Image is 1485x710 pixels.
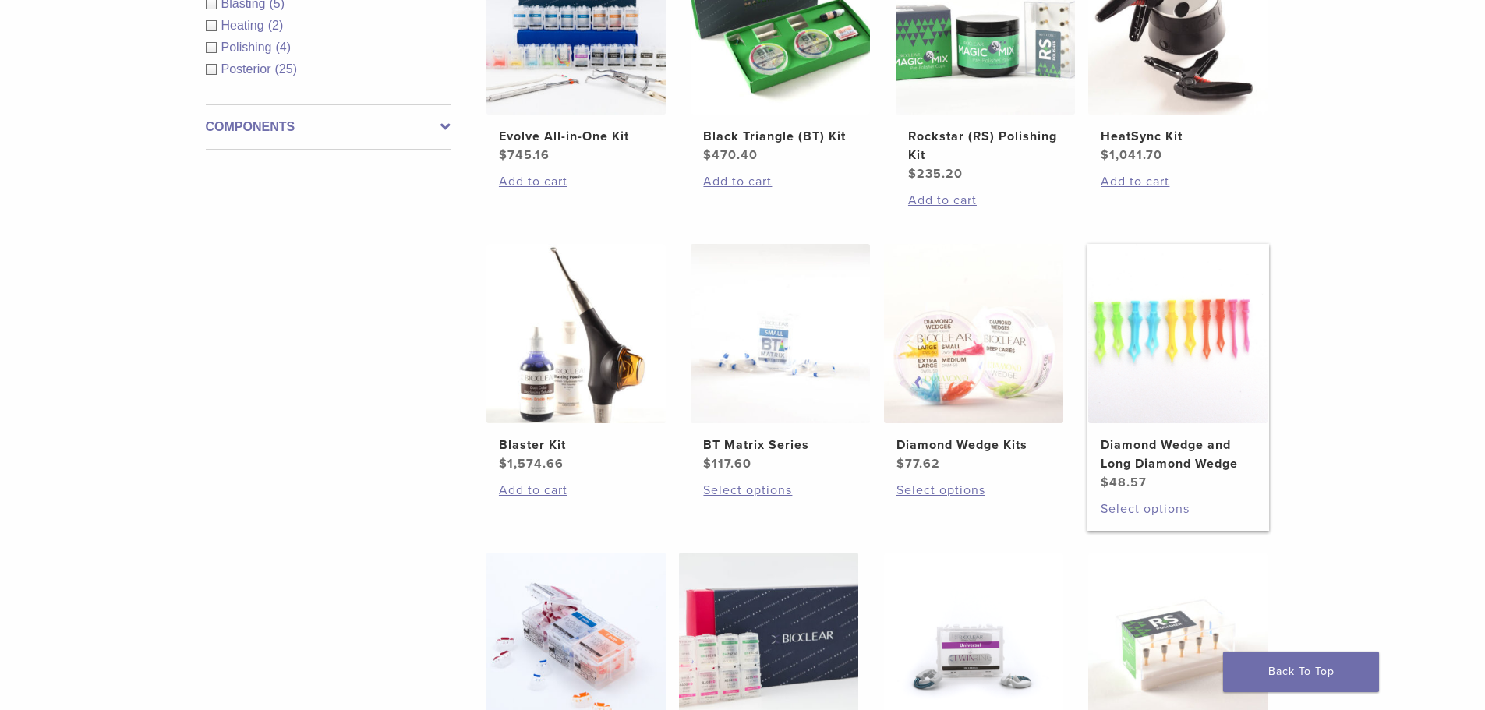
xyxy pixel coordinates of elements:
[499,147,507,163] span: $
[221,19,268,32] span: Heating
[1087,244,1269,492] a: Diamond Wedge and Long Diamond WedgeDiamond Wedge and Long Diamond Wedge $48.57
[1101,475,1147,490] bdi: 48.57
[499,127,653,146] h2: Evolve All-in-One Kit
[703,147,758,163] bdi: 470.40
[1088,244,1268,423] img: Diamond Wedge and Long Diamond Wedge
[896,436,1051,454] h2: Diamond Wedge Kits
[1101,436,1255,473] h2: Diamond Wedge and Long Diamond Wedge
[703,456,712,472] span: $
[499,456,507,472] span: $
[206,118,451,136] label: Components
[499,456,564,472] bdi: 1,574.66
[221,62,275,76] span: Posterior
[703,172,857,191] a: Add to cart: “Black Triangle (BT) Kit”
[703,456,751,472] bdi: 117.60
[690,244,872,473] a: BT Matrix SeriesBT Matrix Series $117.60
[1223,652,1379,692] a: Back To Top
[1101,147,1162,163] bdi: 1,041.70
[1101,127,1255,146] h2: HeatSync Kit
[1101,500,1255,518] a: Select options for “Diamond Wedge and Long Diamond Wedge”
[499,481,653,500] a: Add to cart: “Blaster Kit”
[896,456,940,472] bdi: 77.62
[268,19,284,32] span: (2)
[908,166,963,182] bdi: 235.20
[486,244,667,473] a: Blaster KitBlaster Kit $1,574.66
[221,41,276,54] span: Polishing
[499,172,653,191] a: Add to cart: “Evolve All-in-One Kit”
[908,127,1062,164] h2: Rockstar (RS) Polishing Kit
[896,481,1051,500] a: Select options for “Diamond Wedge Kits”
[275,62,297,76] span: (25)
[703,127,857,146] h2: Black Triangle (BT) Kit
[1101,475,1109,490] span: $
[703,481,857,500] a: Select options for “BT Matrix Series”
[703,147,712,163] span: $
[691,244,870,423] img: BT Matrix Series
[1101,172,1255,191] a: Add to cart: “HeatSync Kit”
[908,191,1062,210] a: Add to cart: “Rockstar (RS) Polishing Kit”
[275,41,291,54] span: (4)
[908,166,917,182] span: $
[1101,147,1109,163] span: $
[896,456,905,472] span: $
[486,244,666,423] img: Blaster Kit
[883,244,1065,473] a: Diamond Wedge KitsDiamond Wedge Kits $77.62
[499,147,550,163] bdi: 745.16
[703,436,857,454] h2: BT Matrix Series
[884,244,1063,423] img: Diamond Wedge Kits
[499,436,653,454] h2: Blaster Kit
